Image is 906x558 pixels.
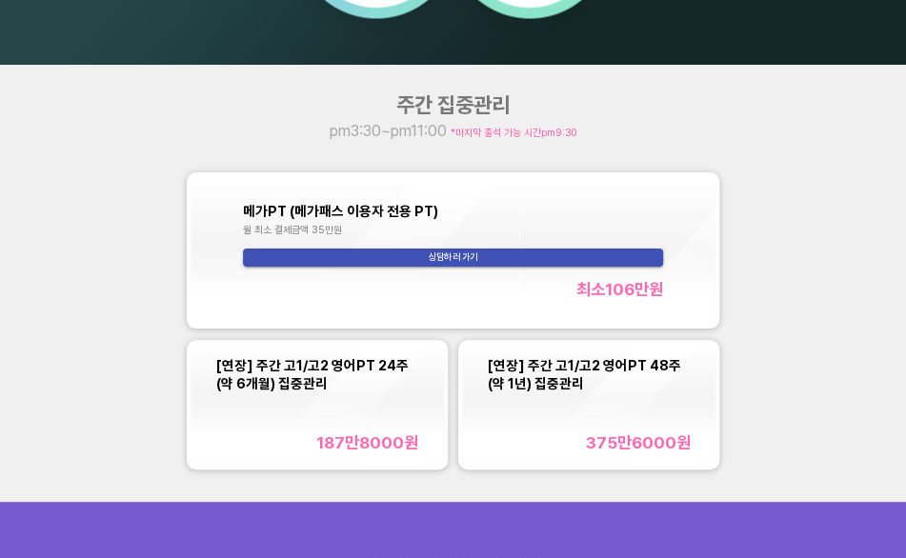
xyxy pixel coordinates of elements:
[215,357,408,391] span: [연장] 주간 고1/고2 영어PT 24주(약 6개월) 집중관리
[576,279,663,299] div: 최소 106만 원
[243,203,438,219] span: 메가PT (메가패스 이용자 전용 PT)
[396,92,510,117] span: 주간 집중관리
[258,249,648,266] span: 상담하러 가기
[488,357,681,391] span: [연장] 주간 고1/고2 영어PT 48주(약 1년) 집중관리
[330,121,451,140] span: pm3:30~pm11:00
[316,432,418,452] div: 187만8000 원
[451,127,576,139] span: *마지막 출석 가능 시간 pm9:30
[243,249,663,267] button: 상담하러 가기
[243,224,663,236] div: 월 최소 결제금액 35만원
[585,432,690,452] div: 375만6000 원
